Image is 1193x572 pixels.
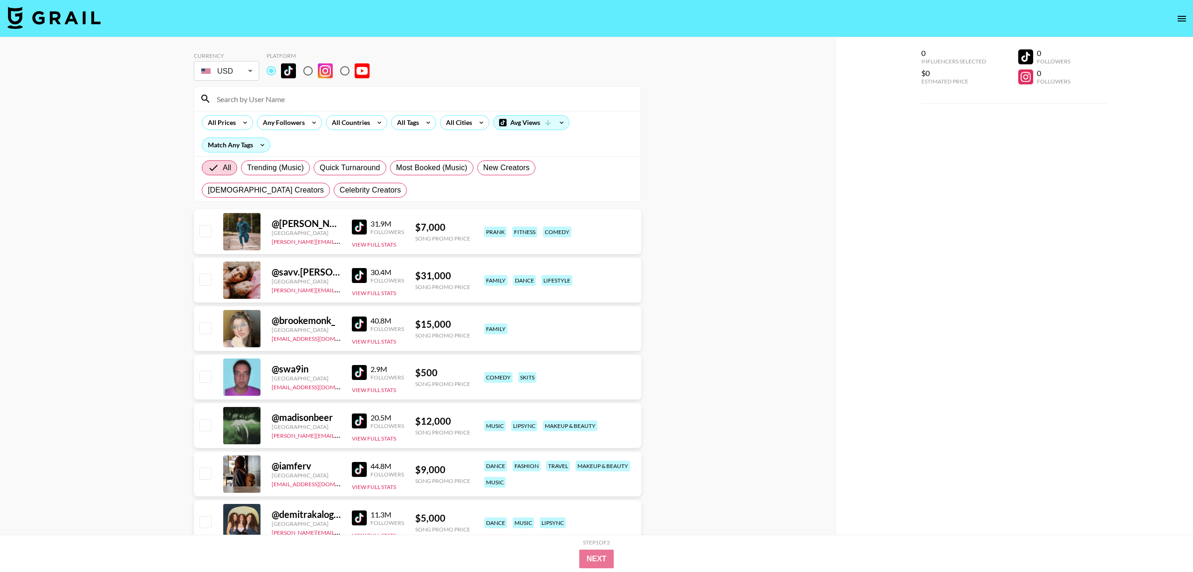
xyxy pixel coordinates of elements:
[202,138,270,152] div: Match Any Tags
[352,268,367,283] img: TikTok
[370,219,404,228] div: 31.9M
[272,527,410,536] a: [PERSON_NAME][EMAIL_ADDRESS][DOMAIN_NAME]
[272,423,341,430] div: [GEOGRAPHIC_DATA]
[484,275,507,286] div: family
[543,227,571,237] div: comedy
[211,91,635,106] input: Search by User Name
[484,324,507,334] div: family
[320,162,380,173] span: Quick Turnaround
[1172,9,1191,28] button: open drawer
[370,422,404,429] div: Followers
[272,266,341,278] div: @ savv.[PERSON_NAME]
[1037,48,1070,58] div: 0
[352,435,396,442] button: View Full Stats
[415,415,470,427] div: $ 12,000
[415,332,470,339] div: Song Promo Price
[318,63,333,78] img: Instagram
[370,471,404,478] div: Followers
[370,228,404,235] div: Followers
[546,461,570,471] div: travel
[7,7,101,29] img: Grail Talent
[396,162,467,173] span: Most Booked (Music)
[370,519,404,526] div: Followers
[576,461,630,471] div: makeup & beauty
[281,63,296,78] img: TikTok
[272,333,365,342] a: [EMAIL_ADDRESS][DOMAIN_NAME]
[272,382,365,391] a: [EMAIL_ADDRESS][DOMAIN_NAME]
[513,275,536,286] div: dance
[355,63,370,78] img: YouTube
[484,227,507,237] div: prank
[326,116,372,130] div: All Countries
[440,116,474,130] div: All Cities
[415,221,470,233] div: $ 7,000
[352,532,396,539] button: View Full Stats
[583,539,610,546] div: Step 1 of 2
[196,63,257,79] div: USD
[272,236,410,245] a: [PERSON_NAME][EMAIL_ADDRESS][DOMAIN_NAME]
[1037,78,1070,85] div: Followers
[272,285,410,294] a: [PERSON_NAME][EMAIL_ADDRESS][DOMAIN_NAME]
[542,275,572,286] div: lifestyle
[1037,58,1070,65] div: Followers
[352,289,396,296] button: View Full Stats
[352,338,396,345] button: View Full Stats
[484,517,507,528] div: dance
[512,227,537,237] div: fitness
[202,116,238,130] div: All Prices
[415,464,470,476] div: $ 9,000
[483,162,530,173] span: New Creators
[352,483,396,490] button: View Full Stats
[511,420,537,431] div: lipsync
[415,512,470,524] div: $ 5,000
[921,78,986,85] div: Estimated Price
[272,509,341,520] div: @ demitrakalogeras
[391,116,421,130] div: All Tags
[247,162,304,173] span: Trending (Music)
[370,413,404,422] div: 20.5M
[415,270,470,282] div: $ 31,000
[352,317,367,331] img: TikTok
[370,268,404,277] div: 30.4M
[484,461,507,471] div: dance
[272,315,341,326] div: @ brookemonk_
[272,278,341,285] div: [GEOGRAPHIC_DATA]
[272,460,341,472] div: @ iamferv
[543,420,597,431] div: makeup & beauty
[272,375,341,382] div: [GEOGRAPHIC_DATA]
[415,477,470,484] div: Song Promo Price
[415,429,470,436] div: Song Promo Price
[921,48,986,58] div: 0
[415,318,470,330] div: $ 15,000
[267,52,377,59] div: Platform
[352,241,396,248] button: View Full Stats
[257,116,307,130] div: Any Followers
[494,116,569,130] div: Avg Views
[272,229,341,236] div: [GEOGRAPHIC_DATA]
[194,52,259,59] div: Currency
[415,367,470,379] div: $ 500
[484,477,506,488] div: music
[272,326,341,333] div: [GEOGRAPHIC_DATA]
[352,413,367,428] img: TikTok
[370,316,404,325] div: 40.8M
[272,218,341,229] div: @ [PERSON_NAME].[PERSON_NAME]
[921,69,986,78] div: $0
[370,277,404,284] div: Followers
[540,517,566,528] div: lipsync
[370,374,404,381] div: Followers
[352,462,367,477] img: TikTok
[272,363,341,375] div: @ swa9in
[370,462,404,471] div: 44.8M
[415,283,470,290] div: Song Promo Price
[352,220,367,234] img: TikTok
[484,372,513,383] div: comedy
[223,162,231,173] span: All
[513,461,541,471] div: fashion
[484,420,506,431] div: music
[415,526,470,533] div: Song Promo Price
[415,235,470,242] div: Song Promo Price
[518,372,536,383] div: skits
[370,365,404,374] div: 2.9M
[208,185,324,196] span: [DEMOGRAPHIC_DATA] Creators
